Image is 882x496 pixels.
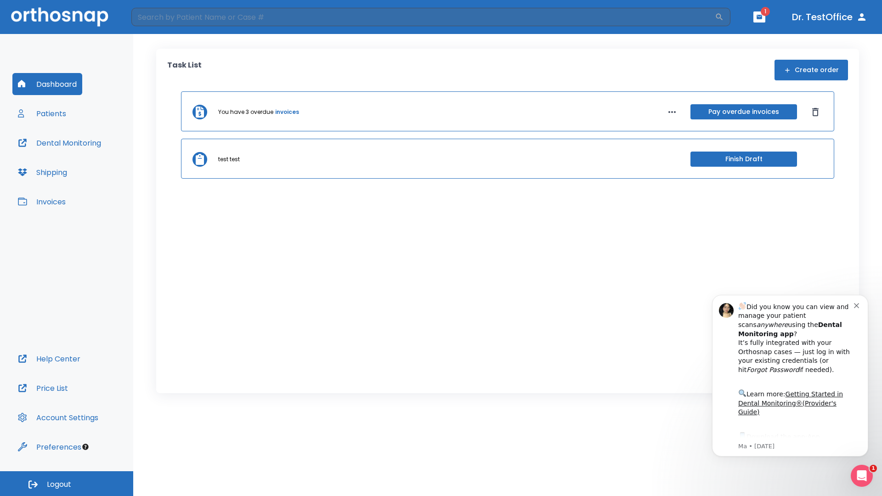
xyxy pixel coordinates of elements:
[870,465,877,472] span: 1
[808,105,823,119] button: Dismiss
[12,377,73,399] button: Price List
[690,104,797,119] button: Pay overdue invoices
[761,7,770,16] span: 1
[12,436,87,458] button: Preferences
[788,9,871,25] button: Dr. TestOffice
[218,108,273,116] p: You have 3 overdue
[12,102,72,124] button: Patients
[690,152,797,167] button: Finish Draft
[12,406,104,428] button: Account Settings
[698,281,882,471] iframe: Intercom notifications message
[12,348,86,370] button: Help Center
[11,7,108,26] img: Orthosnap
[275,108,299,116] a: invoices
[775,60,848,80] button: Create order
[81,443,90,451] div: Tooltip anchor
[47,479,71,490] span: Logout
[12,73,82,95] button: Dashboard
[131,8,715,26] input: Search by Patient Name or Case #
[218,155,240,163] p: test test
[12,191,71,213] button: Invoices
[40,150,156,197] div: Download the app: | ​ Let us know if you need help getting started!
[167,60,202,80] p: Task List
[40,161,156,169] p: Message from Ma, sent 2w ago
[40,152,122,169] a: App Store
[851,465,873,487] iframe: Intercom live chat
[12,161,73,183] button: Shipping
[12,132,107,154] button: Dental Monitoring
[156,20,163,27] button: Dismiss notification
